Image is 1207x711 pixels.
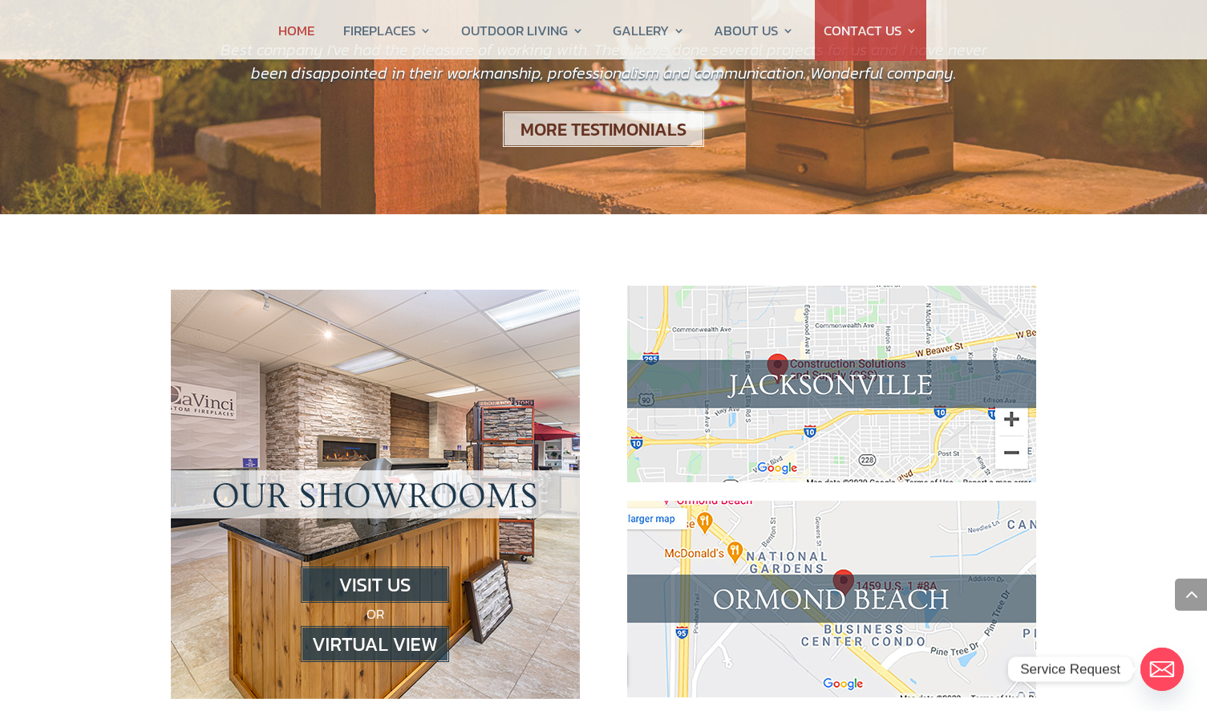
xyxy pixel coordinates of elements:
[627,286,1036,482] img: map_jax
[203,567,548,662] p: OR
[627,467,1036,488] a: Construction Solutions Jacksonville showroom
[627,682,1036,703] a: CSS Fireplaces and Outdoor Living Ormond Beach
[503,109,704,150] a: MORE TESTIMONIALS
[301,567,449,603] img: visit us in jacksonville or ormond beach
[301,626,449,662] img: view fireplace showroom virtually in ormond beach or jacksonville
[627,501,1036,697] img: map_ormond
[221,38,987,85] span: Best company I’ve had the pleasure of working with. They have done several projects for us and I ...
[1140,648,1184,691] a: Email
